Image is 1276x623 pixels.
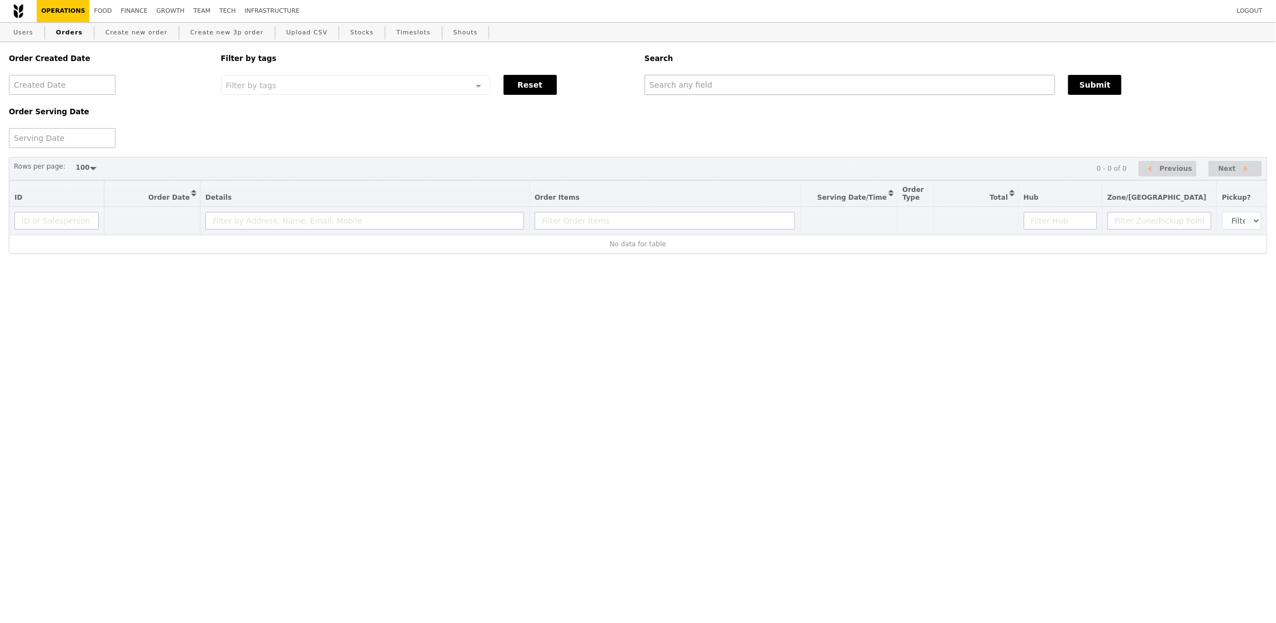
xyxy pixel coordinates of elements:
[1139,161,1197,177] button: Previous
[101,23,172,43] a: Create new order
[1108,212,1212,230] input: Filter Zone/Pickup Point
[1108,194,1207,201] span: Zone/[GEOGRAPHIC_DATA]
[226,80,277,90] span: Filter by tags
[1222,194,1251,201] span: Pickup?
[1024,194,1039,201] span: Hub
[392,23,435,43] a: Timeslots
[205,212,524,230] input: Filter by Address, Name, Email, Mobile
[14,212,99,230] input: ID or Salesperson name
[645,54,1267,63] h5: Search
[346,23,378,43] a: Stocks
[52,23,87,43] a: Orders
[1024,212,1097,230] input: Filter Hub
[282,23,332,43] a: Upload CSV
[14,161,66,172] label: Rows per page:
[14,194,22,201] span: ID
[14,240,1262,248] div: No data for table
[535,194,580,201] span: Order Items
[449,23,483,43] a: Shouts
[13,4,23,18] img: Grain logo
[1097,165,1127,173] div: 0 - 0 of 0
[535,212,795,230] input: Filter Order Items
[221,54,631,63] h5: Filter by tags
[504,75,557,95] button: Reset
[9,23,38,43] a: Users
[9,108,208,116] h5: Order Serving Date
[1218,162,1236,175] span: Next
[205,194,232,201] span: Details
[1160,162,1193,175] span: Previous
[1209,161,1262,177] button: Next
[9,75,115,95] input: Created Date
[645,75,1055,95] input: Search any field
[903,186,925,201] span: Order Type
[9,54,208,63] h5: Order Created Date
[186,23,268,43] a: Create new 3p order
[1068,75,1122,95] button: Submit
[9,128,115,148] input: Serving Date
